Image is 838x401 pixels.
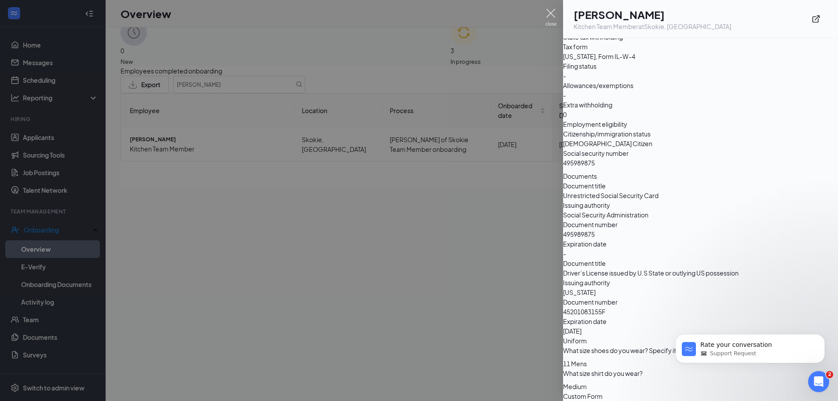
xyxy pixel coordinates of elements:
span: - [563,90,838,100]
span: Filing status [563,61,838,71]
span: [DEMOGRAPHIC_DATA] Citizen [563,139,838,148]
span: - [563,71,838,81]
span: [DATE] [563,326,838,336]
span: Expiration date [563,316,838,326]
span: [US_STATE] [563,287,838,297]
span: What size shoes do you wear? Specify if it is a mens or womens size. [563,346,754,355]
span: 0 [563,110,838,119]
svg: ExternalLink [812,15,820,23]
span: Expiration date [563,239,838,249]
iframe: Intercom notifications message [662,316,838,377]
h1: [PERSON_NAME] [574,7,731,22]
div: Kitchen Team Member at Skokie, [GEOGRAPHIC_DATA] [574,22,731,31]
span: 2 [826,371,833,378]
button: ExternalLink [812,11,827,27]
span: Medium [563,382,754,391]
span: Document number [563,220,838,229]
span: Driver’s License issued by U.S State or outlying US possession [563,268,838,278]
span: What size shirt do you wear? [563,368,643,378]
span: Unrestricted Social Security Card [563,191,838,200]
span: Social security number [563,148,838,158]
span: Issuing authority [563,278,838,287]
span: Document number [563,297,838,307]
span: Tax form [563,42,838,52]
span: Documents [563,171,838,181]
span: Extra withholding [563,100,838,110]
span: 45201083155F [563,307,838,316]
span: Uniform [563,336,838,346]
span: Citizenship/immigration status [563,129,838,139]
span: 495989875 [563,229,838,239]
span: [US_STATE], Form IL-W-4 [563,52,838,61]
span: - [563,249,838,258]
span: Social Security Administration [563,210,838,220]
span: 495989875 [563,158,838,168]
span: Custom Form [563,391,838,401]
span: Issuing authority [563,200,838,210]
span: Document title [563,258,838,268]
span: 11 Mens [563,359,754,368]
span: Employment eligibility [563,119,838,129]
span: Allowances/exemptions [563,81,838,90]
iframe: Intercom live chat [808,371,829,392]
span: Document title [563,181,838,191]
